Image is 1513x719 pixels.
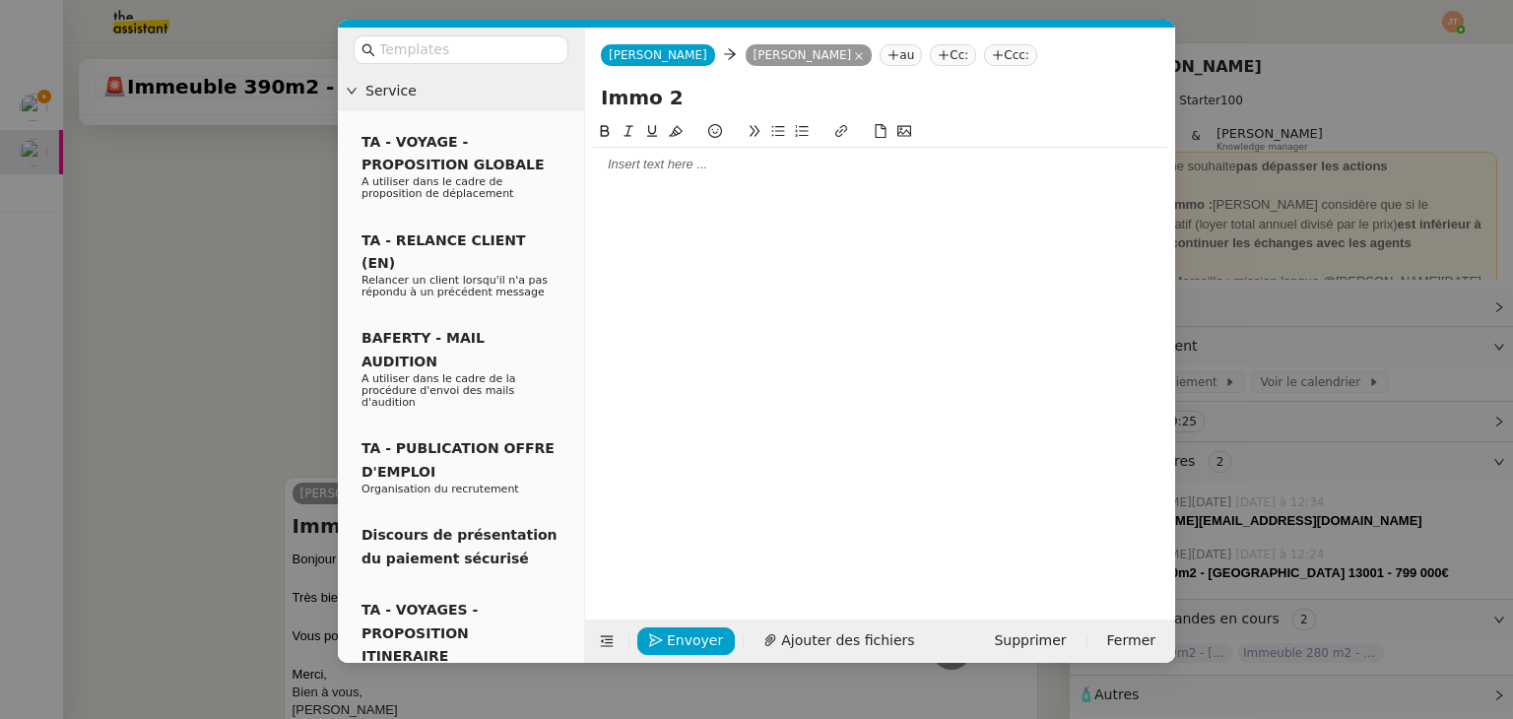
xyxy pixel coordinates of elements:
[362,602,478,664] span: TA - VOYAGES - PROPOSITION ITINERAIRE
[994,629,1066,652] span: Supprimer
[362,175,513,200] span: A utiliser dans le cadre de proposition de déplacement
[362,232,526,271] span: TA - RELANCE CLIENT (EN)
[609,48,707,62] span: [PERSON_NAME]
[362,274,548,298] span: Relancer un client lorsqu'il n'a pas répondu à un précédent message
[1095,627,1167,655] button: Fermer
[667,629,723,652] span: Envoyer
[601,83,1159,112] input: Subject
[984,44,1037,66] nz-tag: Ccc:
[930,44,976,66] nz-tag: Cc:
[365,80,576,102] span: Service
[746,44,873,66] nz-tag: [PERSON_NAME]
[362,330,485,368] span: BAFERTY - MAIL AUDITION
[982,627,1078,655] button: Supprimer
[362,483,519,495] span: Organisation du recrutement
[880,44,922,66] nz-tag: au
[752,627,926,655] button: Ajouter des fichiers
[362,527,558,565] span: Discours de présentation du paiement sécurisé
[1107,629,1155,652] span: Fermer
[362,440,555,479] span: TA - PUBLICATION OFFRE D'EMPLOI
[362,372,516,409] span: A utiliser dans le cadre de la procédure d'envoi des mails d'audition
[362,134,544,172] span: TA - VOYAGE - PROPOSITION GLOBALE
[637,627,735,655] button: Envoyer
[781,629,914,652] span: Ajouter des fichiers
[379,38,557,61] input: Templates
[338,72,584,110] div: Service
